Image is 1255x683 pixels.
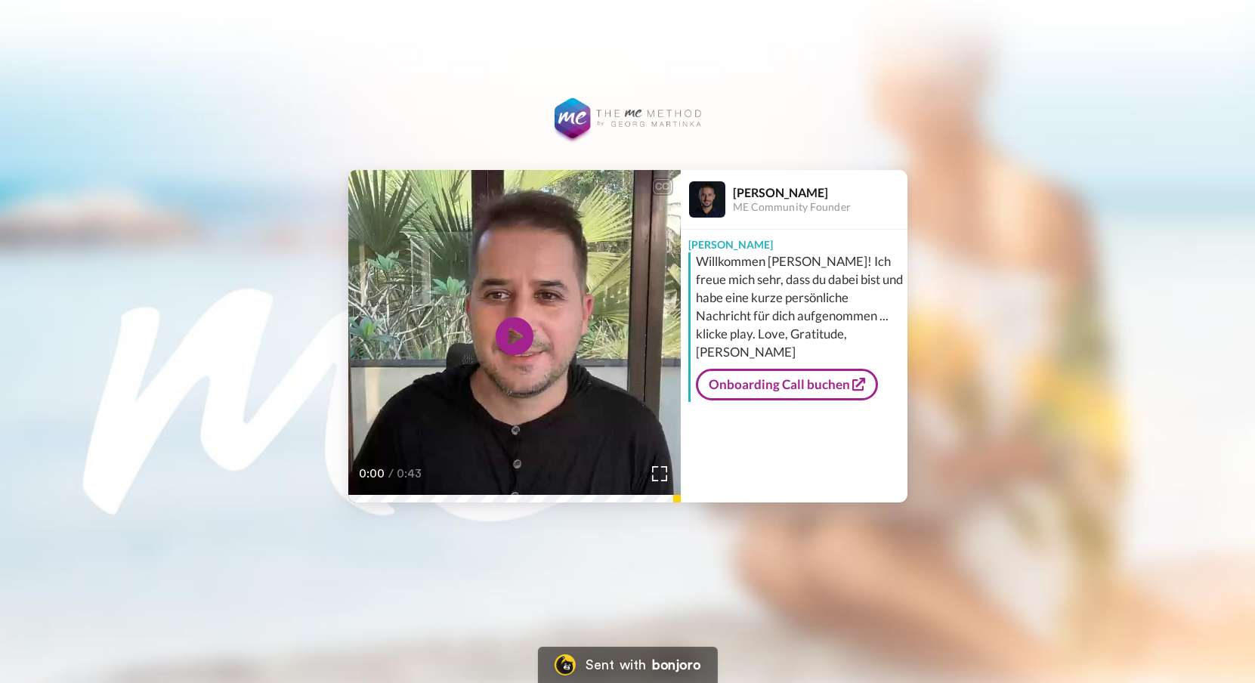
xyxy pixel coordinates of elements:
img: Full screen [652,466,667,481]
img: Georg Martinka logo [545,91,711,147]
a: Onboarding Call buchen [696,369,878,400]
span: 0:43 [397,465,423,483]
img: Profile Image [689,181,725,218]
div: [PERSON_NAME] [681,230,907,252]
span: 0:00 [359,465,385,483]
div: ME Community Founder [733,201,907,214]
span: / [388,465,394,483]
div: Willkommen [PERSON_NAME]! Ich freue mich sehr, dass du dabei bist und habe eine kurze persönliche... [696,252,904,361]
div: [PERSON_NAME] [733,185,907,199]
div: CC [653,179,672,194]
